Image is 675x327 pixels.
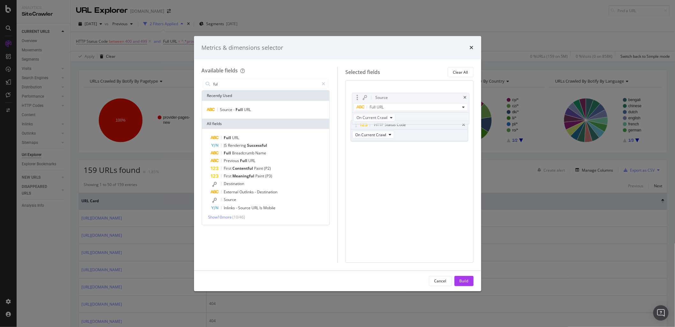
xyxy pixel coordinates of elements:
span: URL [232,135,239,140]
button: Clear All [448,67,474,77]
span: Successful [247,143,267,148]
span: Source [224,197,236,202]
div: Source [375,94,388,101]
span: Full [224,150,232,156]
div: times [464,96,467,100]
button: On Current Crawl [352,131,394,138]
span: (P3) [266,173,273,179]
span: Contentful [233,166,254,171]
span: Show 10 more [208,214,232,220]
span: Full [236,107,244,112]
span: Source [220,107,234,112]
span: URL [244,107,251,112]
div: Recently Used [202,91,330,101]
span: Breadcrumb [232,150,256,156]
div: SourcetimesFull URLOn Current Crawl [352,93,469,124]
span: Rendering [228,143,247,148]
div: Available fields [202,67,238,74]
span: Destination [257,189,278,195]
span: On Current Crawl [355,132,386,137]
span: Full [224,135,232,140]
button: Full URL [354,103,468,111]
span: URL [249,158,256,163]
span: Name [256,150,266,156]
div: Selected fields [345,69,380,76]
span: On Current Crawl [356,115,387,120]
div: All fields [202,119,330,129]
span: Source [238,205,252,211]
div: Cancel [434,278,446,284]
span: Destination [224,181,244,186]
button: Cancel [429,276,452,286]
span: - [234,107,236,112]
div: modal [194,36,481,291]
span: Full [240,158,249,163]
div: times [470,44,474,52]
div: HTTP Status CodetimesOn Current Crawl [351,120,468,141]
div: Clear All [453,70,468,75]
span: Mobile [264,205,276,211]
span: - [255,189,257,195]
input: Search by field name [213,79,319,89]
div: Metrics & dimensions selector [202,44,283,52]
span: Paint [256,173,266,179]
span: First [224,166,233,171]
span: URL [252,205,260,211]
button: On Current Crawl [354,114,395,122]
span: First [224,173,233,179]
span: Inlinks [224,205,236,211]
span: Paint [254,166,264,171]
span: Is [260,205,264,211]
button: Build [454,276,474,286]
span: - [236,205,238,211]
span: (P2) [264,166,271,171]
div: times [462,123,465,127]
div: HTTP Status Code [374,122,406,128]
div: Build [460,278,469,284]
span: External [224,189,240,195]
span: Previous [224,158,240,163]
div: Open Intercom Messenger [653,305,669,321]
span: Full URL [370,104,384,110]
span: ( 10 / 46 ) [233,214,245,220]
span: Meaningful [233,173,256,179]
span: JS [224,143,228,148]
span: Outlinks [240,189,255,195]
